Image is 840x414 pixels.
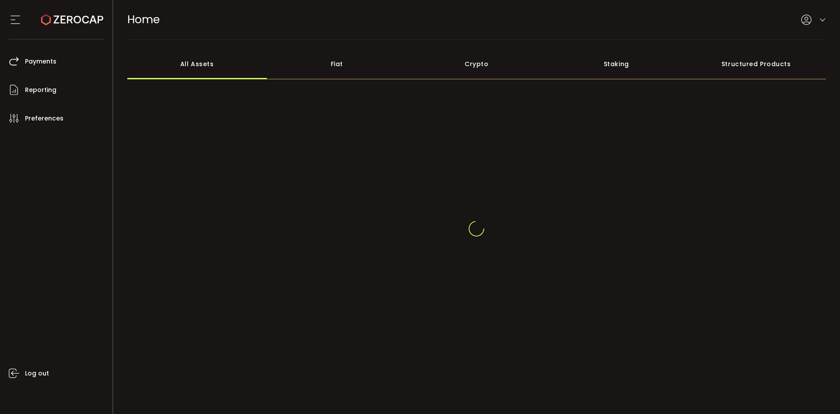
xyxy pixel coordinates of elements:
div: Crypto [407,49,547,79]
span: Log out [25,367,49,380]
span: Reporting [25,84,56,96]
div: Structured Products [686,49,826,79]
span: Preferences [25,112,63,125]
div: All Assets [127,49,267,79]
div: Staking [546,49,686,79]
div: Fiat [267,49,407,79]
span: Home [127,12,160,27]
span: Payments [25,55,56,68]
